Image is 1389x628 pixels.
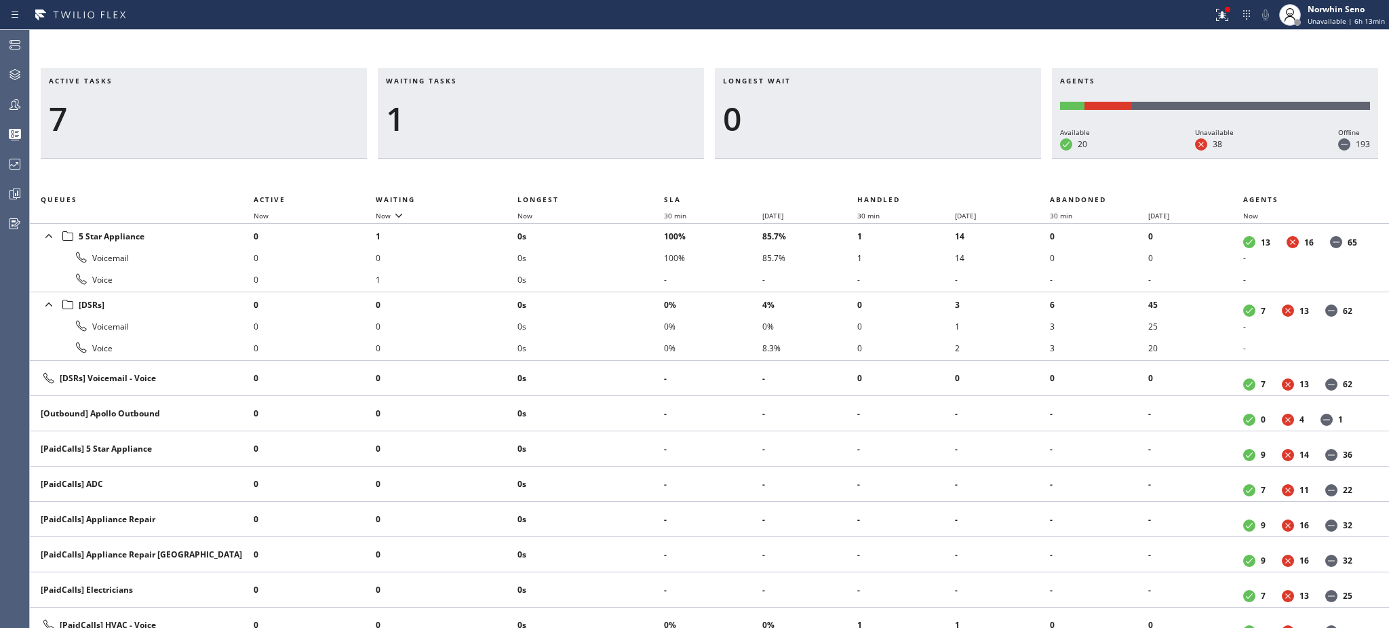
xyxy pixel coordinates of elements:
li: - [1050,403,1148,425]
dd: 16 [1304,237,1314,248]
li: 0 [254,294,376,315]
li: - [664,579,762,601]
span: [DATE] [1148,211,1169,220]
dt: Offline [1338,138,1350,151]
li: 0% [664,337,762,359]
li: 0 [254,315,376,337]
li: 0 [376,473,517,495]
span: Active [254,195,286,204]
span: Abandoned [1050,195,1106,204]
li: 45 [1148,294,1243,315]
dd: 13 [1261,237,1270,248]
li: 0 [254,438,376,460]
div: 0 [723,99,1033,138]
li: 0s [517,368,664,389]
li: 0 [376,337,517,359]
div: 1 [386,99,696,138]
dd: 11 [1299,484,1309,496]
dt: Available [1243,378,1255,391]
span: 30 min [664,211,686,220]
li: - [762,403,857,425]
li: - [664,473,762,495]
div: Unavailable [1195,126,1234,138]
dd: 13 [1299,305,1309,317]
span: Waiting [376,195,415,204]
dd: 1 [1338,414,1343,425]
li: 0s [517,473,664,495]
li: - [955,544,1050,566]
li: 3 [1050,337,1148,359]
dt: Available [1243,484,1255,496]
dt: Unavailable [1282,555,1294,567]
dt: Offline [1325,555,1337,567]
div: Offline: 193 [1132,102,1370,110]
div: Voice [41,340,243,356]
li: 1 [955,315,1050,337]
li: 0 [376,368,517,389]
li: 4% [762,294,857,315]
dd: 36 [1343,449,1352,460]
div: Voice [41,271,243,288]
dd: 14 [1299,449,1309,460]
li: - [664,368,762,389]
li: - [1243,247,1373,269]
span: Waiting tasks [386,76,457,85]
li: - [955,403,1050,425]
div: Norwhin Seno [1308,3,1385,15]
li: - [1243,315,1373,337]
li: - [1148,438,1243,460]
li: 0s [517,225,664,247]
dt: Unavailable [1282,519,1294,532]
dd: 9 [1261,555,1266,566]
li: 0 [254,579,376,601]
div: Offline [1338,126,1370,138]
li: - [857,544,956,566]
li: 85.7% [762,247,857,269]
li: - [1148,544,1243,566]
li: - [955,473,1050,495]
li: - [762,579,857,601]
dd: 13 [1299,590,1309,602]
li: 0 [955,368,1050,389]
dd: 20 [1078,138,1087,150]
dd: 13 [1299,378,1309,390]
li: - [1148,473,1243,495]
dt: Unavailable [1282,484,1294,496]
dd: 62 [1343,305,1352,317]
li: 0s [517,403,664,425]
span: Longest wait [723,76,791,85]
li: 0 [857,337,956,359]
span: Now [1243,211,1258,220]
li: - [857,509,956,530]
dt: Available [1243,449,1255,461]
li: 0s [517,315,664,337]
li: - [664,269,762,290]
li: - [762,473,857,495]
li: - [1148,269,1243,290]
li: 0s [517,579,664,601]
dt: Unavailable [1282,378,1294,391]
li: - [857,269,956,290]
dt: Unavailable [1282,305,1294,317]
li: - [1050,269,1148,290]
li: 14 [955,247,1050,269]
li: - [1050,509,1148,530]
div: 7 [49,99,359,138]
li: 3 [955,294,1050,315]
li: - [955,579,1050,601]
dt: Available [1243,590,1255,602]
li: - [1050,544,1148,566]
dt: Offline [1325,590,1337,602]
button: Mute [1256,5,1275,24]
li: 14 [955,225,1050,247]
dt: Offline [1330,236,1342,248]
li: 0% [762,315,857,337]
li: 0 [376,509,517,530]
div: [PaidCalls] ADC [41,478,243,490]
li: - [955,438,1050,460]
li: - [762,438,857,460]
li: 0 [376,315,517,337]
li: 0% [664,294,762,315]
li: - [857,579,956,601]
dd: 4 [1299,414,1304,425]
